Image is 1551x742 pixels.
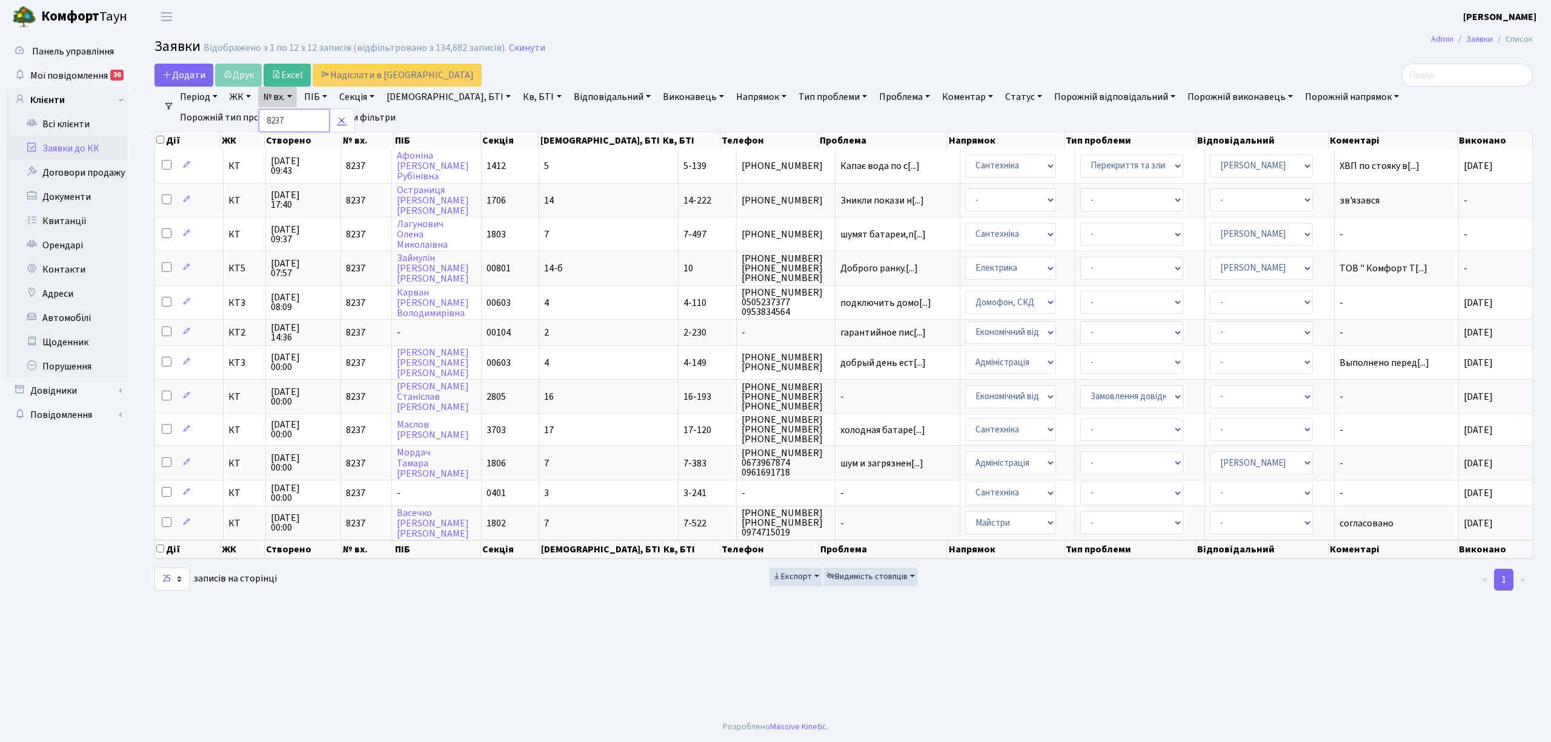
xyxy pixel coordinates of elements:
span: КТ3 [228,358,261,368]
span: 00104 [487,326,511,339]
span: - [1340,298,1453,308]
span: [DATE] [1464,326,1493,339]
span: - [1340,459,1453,468]
a: Автомобілі [6,306,127,330]
span: - [1340,488,1453,498]
a: Заявки до КК [6,136,127,161]
span: 1806 [487,457,506,470]
th: Створено [265,540,342,558]
th: [DEMOGRAPHIC_DATA], БТІ [540,540,662,558]
span: [DATE] 09:43 [271,156,336,176]
span: 17 [544,423,554,437]
span: [DATE] 09:37 [271,225,336,244]
span: [DATE] 08:09 [271,293,336,312]
span: 7-383 [683,457,706,470]
span: ХВП по стояку в[...] [1340,159,1420,173]
th: Кв, БТІ [662,540,720,558]
span: [DATE] 00:00 [271,387,336,406]
span: [DATE] [1464,159,1493,173]
a: 1 [1494,569,1513,591]
a: Період [175,87,222,107]
th: ПІБ [394,132,481,149]
span: [PHONE_NUMBER] [PHONE_NUMBER] [PHONE_NUMBER] [742,254,831,283]
span: согласовано [1340,518,1453,528]
span: - [1340,328,1453,337]
a: Адреси [6,282,127,306]
span: 8237 [346,423,365,437]
span: 7-497 [683,228,706,241]
span: 1412 [487,159,506,173]
span: 8237 [346,262,365,275]
a: Панель управління [6,39,127,64]
span: 8237 [346,486,365,500]
span: - [840,488,954,498]
a: [PERSON_NAME]Станіслав[PERSON_NAME] [397,380,469,414]
a: Квитанції [6,209,127,233]
a: Admin [1431,33,1453,45]
span: КТ3 [228,298,261,308]
span: - [1464,262,1467,275]
a: Васечко[PERSON_NAME][PERSON_NAME] [397,506,469,540]
a: Зайнулін[PERSON_NAME][PERSON_NAME] [397,251,469,285]
span: [DATE] [1464,296,1493,310]
span: 8237 [346,228,365,241]
span: КТ [228,392,261,402]
th: Проблема [819,132,947,149]
span: гарантийное пис[...] [840,326,926,339]
th: Кв, БТІ [662,132,720,149]
span: 3-241 [683,486,706,500]
span: 8237 [346,356,365,369]
a: Щоденник [6,330,127,354]
span: подключить домо[...] [840,296,931,310]
th: Дії [155,540,221,558]
a: № вх. [258,87,297,107]
img: logo.png [12,5,36,29]
th: Створено [265,132,342,149]
span: - [742,328,831,337]
span: 4-149 [683,356,706,369]
span: [DATE] 17:40 [271,190,336,210]
span: 7-522 [683,517,706,530]
span: [DATE] [1464,486,1493,500]
span: Выполнено перед[...] [1340,356,1429,369]
span: КТ [228,196,261,205]
a: Коментар [937,87,998,107]
a: Виконавець [658,87,729,107]
a: Порожній відповідальний [1049,87,1180,107]
span: 8237 [346,517,365,530]
a: Порожній виконавець [1183,87,1298,107]
a: Статус [1000,87,1047,107]
span: Панель управління [32,45,114,58]
span: КТ2 [228,328,261,337]
span: 2 [544,326,549,339]
a: [PERSON_NAME] [1463,10,1536,24]
span: 10 [683,262,693,275]
th: Відповідальний [1196,132,1329,149]
span: 16-193 [683,390,711,403]
button: Видимість стовпців [823,568,918,586]
a: Секція [334,87,379,107]
span: 8237 [346,159,365,173]
th: [DEMOGRAPHIC_DATA], БТІ [539,132,662,149]
a: [DEMOGRAPHIC_DATA], БТІ [382,87,516,107]
span: - [1464,228,1467,241]
span: [DATE] 07:57 [271,259,336,278]
span: - [1340,425,1453,435]
span: [DATE] 00:00 [271,513,336,532]
button: Експорт [769,568,822,586]
th: ЖК [221,540,265,558]
button: Переключити навігацію [151,7,182,27]
span: КТ [228,518,261,528]
span: [DATE] 00:00 [271,420,336,439]
span: [PHONE_NUMBER] [742,230,831,239]
span: 7 [544,457,549,470]
span: холодная батаре[...] [840,423,925,437]
th: Дії [155,132,221,149]
th: Виконано [1458,132,1533,149]
label: записів на сторінці [154,568,277,591]
b: Комфорт [41,7,99,26]
a: Довідники [6,379,127,403]
span: 8237 [346,194,365,207]
span: КТ [228,459,261,468]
